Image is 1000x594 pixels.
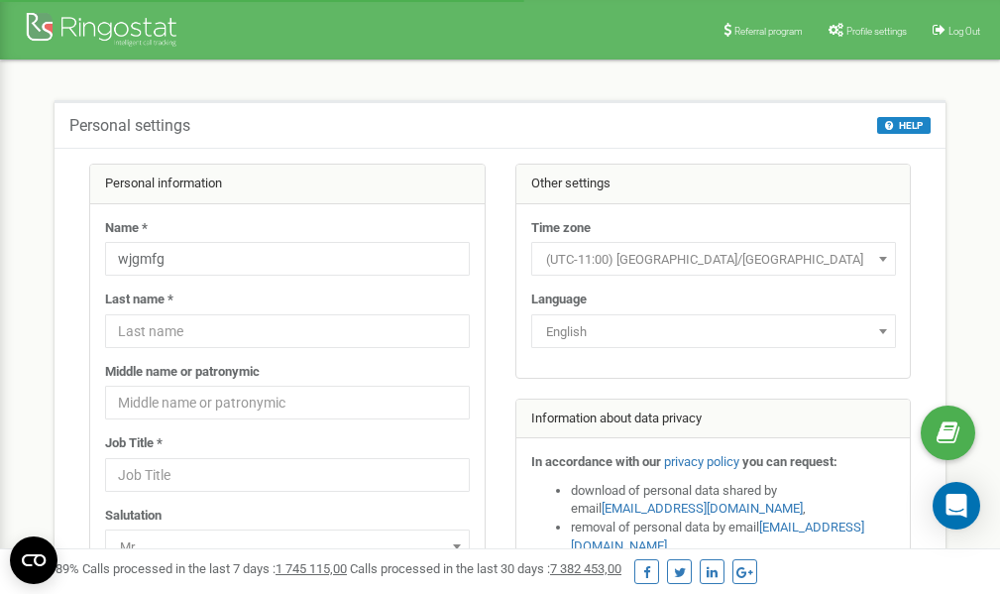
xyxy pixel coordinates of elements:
[933,482,980,530] div: Open Intercom Messenger
[602,501,803,516] a: [EMAIL_ADDRESS][DOMAIN_NAME]
[105,242,470,276] input: Name
[350,561,621,576] span: Calls processed in the last 30 days :
[531,454,661,469] strong: In accordance with our
[90,165,485,204] div: Personal information
[531,219,591,238] label: Time zone
[105,507,162,526] label: Salutation
[550,561,621,576] u: 7 382 453,00
[571,482,896,519] li: download of personal data shared by email ,
[571,519,896,555] li: removal of personal data by email ,
[948,26,980,37] span: Log Out
[516,165,911,204] div: Other settings
[877,117,931,134] button: HELP
[105,291,173,309] label: Last name *
[105,363,260,382] label: Middle name or patronymic
[531,242,896,276] span: (UTC-11:00) Pacific/Midway
[276,561,347,576] u: 1 745 115,00
[531,314,896,348] span: English
[105,434,163,453] label: Job Title *
[105,386,470,419] input: Middle name or patronymic
[82,561,347,576] span: Calls processed in the last 7 days :
[664,454,739,469] a: privacy policy
[538,318,889,346] span: English
[10,536,57,584] button: Open CMP widget
[516,400,911,439] div: Information about data privacy
[105,219,148,238] label: Name *
[112,534,463,561] span: Mr.
[538,246,889,274] span: (UTC-11:00) Pacific/Midway
[105,314,470,348] input: Last name
[734,26,803,37] span: Referral program
[69,117,190,135] h5: Personal settings
[531,291,587,309] label: Language
[742,454,837,469] strong: you can request:
[105,530,470,563] span: Mr.
[846,26,907,37] span: Profile settings
[105,458,470,492] input: Job Title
